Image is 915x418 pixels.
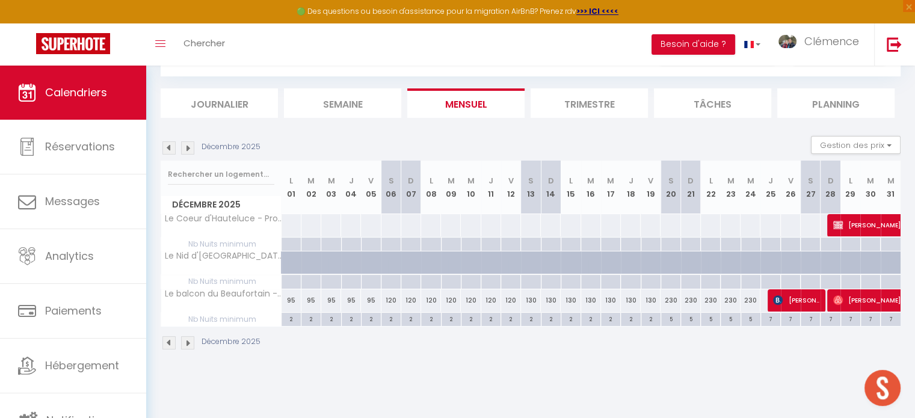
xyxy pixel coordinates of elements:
abbr: D [548,175,554,186]
span: Le balcon du Beaufortain - Hauteluce [163,289,283,298]
abbr: S [389,175,394,186]
th: 18 [621,161,641,214]
div: 5 [661,313,680,324]
div: 5 [721,313,740,324]
a: >>> ICI <<<< [576,6,618,16]
li: Semaine [284,88,401,118]
li: Planning [777,88,895,118]
div: 7 [761,313,780,324]
div: 120 [401,289,421,312]
abbr: M [328,175,335,186]
div: 2 [321,313,340,324]
th: 06 [381,161,401,214]
span: Décembre 2025 [161,196,281,214]
th: 26 [781,161,801,214]
div: 7 [821,313,840,324]
th: 10 [461,161,481,214]
th: 07 [401,161,421,214]
th: 29 [840,161,860,214]
div: 130 [621,289,641,312]
span: Messages [45,194,100,209]
input: Rechercher un logement... [168,164,274,185]
abbr: M [307,175,315,186]
div: 130 [561,289,581,312]
th: 19 [641,161,661,214]
abbr: M [727,175,735,186]
div: 2 [541,313,561,324]
abbr: M [887,175,895,186]
li: Trimestre [531,88,648,118]
div: 95 [321,289,341,312]
div: 120 [501,289,521,312]
span: Réservations [45,139,115,154]
img: Super Booking [36,33,110,54]
div: 130 [641,289,661,312]
span: Chercher [183,37,225,49]
abbr: V [368,175,374,186]
abbr: J [349,175,354,186]
div: 7 [841,313,860,324]
a: ... Clémence [769,23,874,66]
th: 11 [481,161,501,214]
th: 28 [821,161,840,214]
th: 13 [521,161,541,214]
abbr: J [768,175,773,186]
th: 17 [601,161,621,214]
abbr: V [508,175,514,186]
th: 09 [441,161,461,214]
div: 120 [461,289,481,312]
div: 230 [701,289,721,312]
abbr: L [289,175,293,186]
div: 5 [741,313,760,324]
div: 2 [581,313,600,324]
div: 230 [661,289,680,312]
span: Analytics [45,248,94,263]
th: 23 [721,161,741,214]
th: 02 [301,161,321,214]
abbr: D [408,175,414,186]
span: Calendriers [45,85,107,100]
th: 24 [741,161,760,214]
abbr: L [849,175,852,186]
span: Nb Nuits minimum [161,313,281,326]
div: 7 [861,313,880,324]
a: Chercher [174,23,234,66]
div: 95 [301,289,321,312]
button: Gestion des prix [811,136,901,154]
abbr: M [587,175,594,186]
abbr: S [668,175,673,186]
th: 03 [321,161,341,214]
th: 25 [760,161,780,214]
div: 2 [342,313,361,324]
div: 130 [521,289,541,312]
th: 27 [801,161,821,214]
span: Le Coeur d'Hauteluce - Proche Saisies [163,214,283,223]
th: 21 [681,161,701,214]
abbr: L [430,175,433,186]
div: 130 [581,289,601,312]
div: 2 [601,313,620,324]
div: 2 [461,313,481,324]
div: 120 [441,289,461,312]
abbr: L [709,175,712,186]
div: 230 [681,289,701,312]
th: 08 [421,161,441,214]
div: 95 [341,289,361,312]
abbr: V [648,175,653,186]
th: 30 [860,161,880,214]
p: Décembre 2025 [202,141,260,153]
div: 2 [362,313,381,324]
th: 15 [561,161,581,214]
abbr: M [867,175,874,186]
abbr: S [528,175,534,186]
div: 2 [521,313,540,324]
th: 31 [881,161,901,214]
div: 2 [501,313,520,324]
div: 5 [701,313,720,324]
div: 7 [881,313,901,324]
abbr: J [488,175,493,186]
abbr: L [569,175,573,186]
span: Nb Nuits minimum [161,238,281,251]
div: 130 [541,289,561,312]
